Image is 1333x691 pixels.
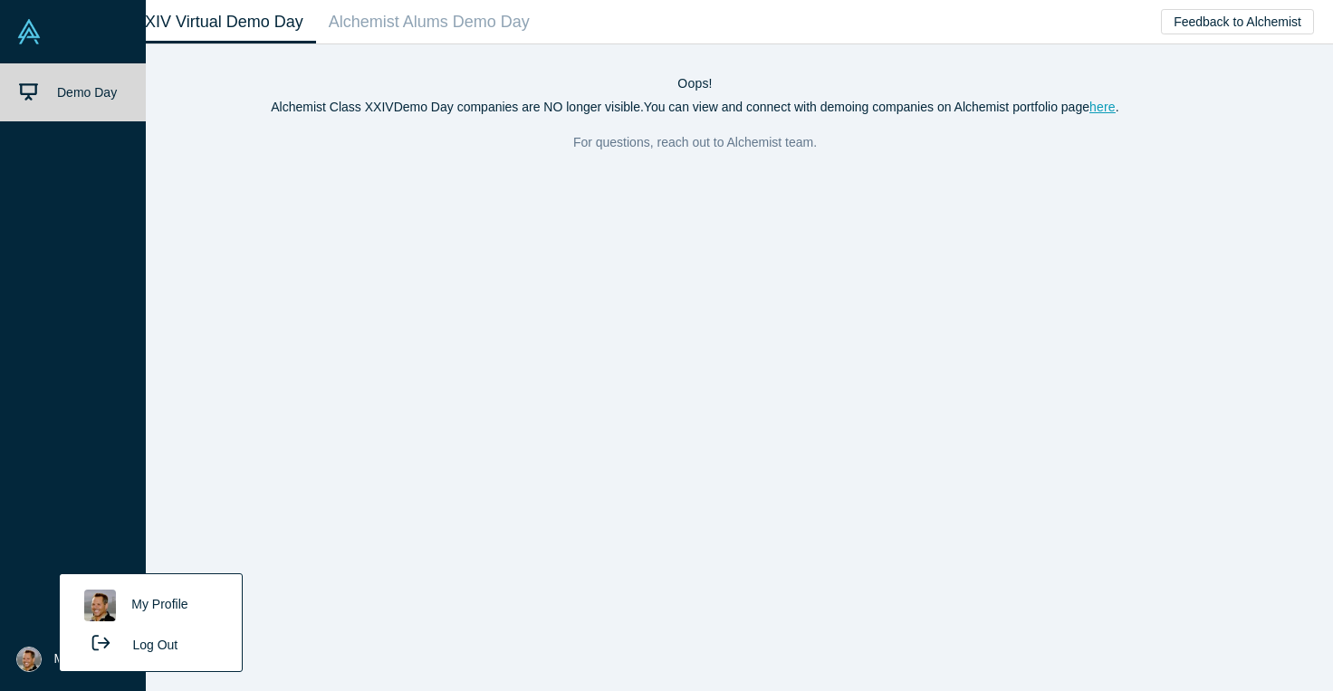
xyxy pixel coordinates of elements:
[84,590,116,621] img: Peter Giordano's profile
[1089,100,1116,114] a: here
[316,1,542,43] a: Alchemist Alums Demo Day
[54,649,120,668] span: My Account
[75,628,184,661] button: Log Out
[76,76,1314,91] h4: Oops!
[16,19,42,44] img: Alchemist Vault Logo
[16,647,120,672] button: My Account
[57,85,117,100] span: Demo Day
[1161,9,1314,34] button: Feedback to Alchemist
[76,1,316,43] a: Class XXIV Virtual Demo Day
[76,130,1314,155] p: For questions, reach out to Alchemist team.
[75,583,225,628] a: My Profile
[16,647,42,672] img: Peter Giordano's Account
[76,98,1314,117] p: Alchemist Class XXIV Demo Day companies are NO longer visible. You can view and connect with demo...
